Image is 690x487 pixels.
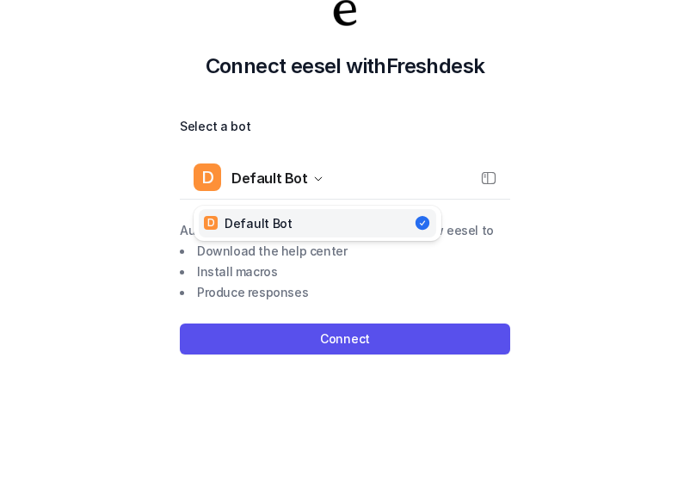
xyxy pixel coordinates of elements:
[204,214,293,232] div: Default Bot
[180,157,510,199] button: DDefault Bot
[204,216,218,230] span: D
[194,163,221,191] span: D
[231,166,308,190] span: Default Bot
[194,206,441,241] div: DDefault Bot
